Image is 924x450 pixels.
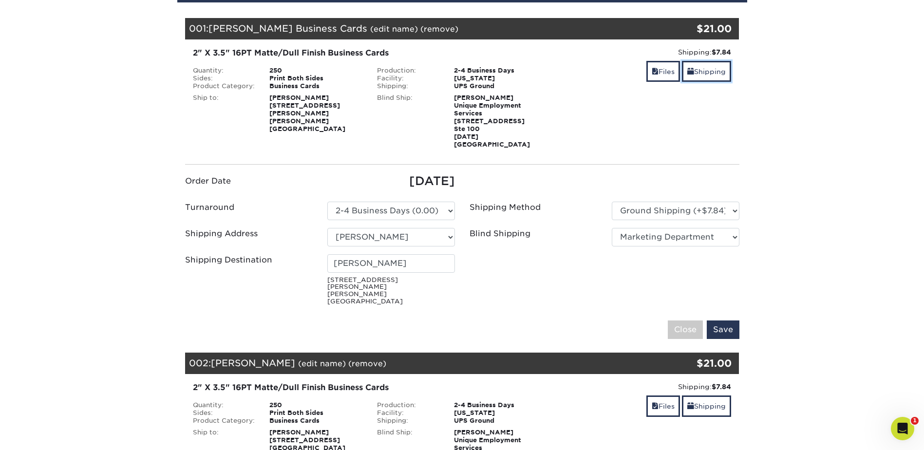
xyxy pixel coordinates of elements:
div: Quantity: [186,67,263,75]
input: Save [707,320,739,339]
iframe: Intercom live chat [891,417,914,440]
div: UPS Ground [447,82,554,90]
label: Blind Shipping [470,228,530,240]
label: Shipping Address [185,228,258,240]
a: Files [646,61,680,82]
div: Blind Ship: [370,94,447,149]
div: Print Both Sides [262,409,370,417]
div: 001: [185,18,647,39]
div: Business Cards [262,82,370,90]
div: [US_STATE] [447,75,554,82]
a: Files [646,395,680,416]
div: Facility: [370,409,447,417]
label: Order Date [185,175,231,187]
div: Shipping: [562,382,732,392]
div: Shipping: [370,82,447,90]
span: shipping [687,68,694,75]
div: 2" X 3.5" 16PT Matte/Dull Finish Business Cards [193,47,547,59]
div: Print Both Sides [262,75,370,82]
div: 002: [185,353,647,374]
strong: $7.84 [712,383,731,391]
a: Shipping [682,395,731,416]
div: 250 [262,401,370,409]
div: Product Category: [186,417,263,425]
label: Shipping Method [470,202,541,213]
div: Quantity: [186,401,263,409]
span: files [652,68,659,75]
div: 250 [262,67,370,75]
div: Sides: [186,409,263,417]
div: 2-4 Business Days [447,67,554,75]
div: $21.00 [647,356,732,371]
a: (edit name) [298,359,346,368]
div: [US_STATE] [447,409,554,417]
div: Facility: [370,75,447,82]
span: [PERSON_NAME] Business Cards [208,23,367,34]
div: [DATE] [327,172,455,190]
div: Shipping: [562,47,732,57]
strong: [PERSON_NAME] Unique Employment Services [STREET_ADDRESS] Ste 100 [DATE][GEOGRAPHIC_DATA] [454,94,530,148]
div: $21.00 [647,21,732,36]
div: 2-4 Business Days [447,401,554,409]
div: Production: [370,67,447,75]
a: (remove) [420,24,458,34]
strong: [PERSON_NAME] [STREET_ADDRESS][PERSON_NAME] [PERSON_NAME][GEOGRAPHIC_DATA] [269,94,345,132]
a: Shipping [682,61,731,82]
a: (edit name) [370,24,418,34]
div: Product Category: [186,82,263,90]
div: Business Cards [262,417,370,425]
small: [STREET_ADDRESS][PERSON_NAME] [PERSON_NAME][GEOGRAPHIC_DATA] [327,277,455,305]
span: 1 [911,417,919,425]
strong: $7.84 [712,48,731,56]
div: 2" X 3.5" 16PT Matte/Dull Finish Business Cards [193,382,547,394]
div: Sides: [186,75,263,82]
div: Shipping: [370,417,447,425]
div: UPS Ground [447,417,554,425]
span: shipping [687,402,694,410]
label: Shipping Destination [185,254,272,266]
a: (remove) [348,359,386,368]
label: Turnaround [185,202,234,213]
span: [PERSON_NAME] [211,357,295,368]
div: Production: [370,401,447,409]
div: Ship to: [186,94,263,133]
input: Close [668,320,703,339]
span: files [652,402,659,410]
